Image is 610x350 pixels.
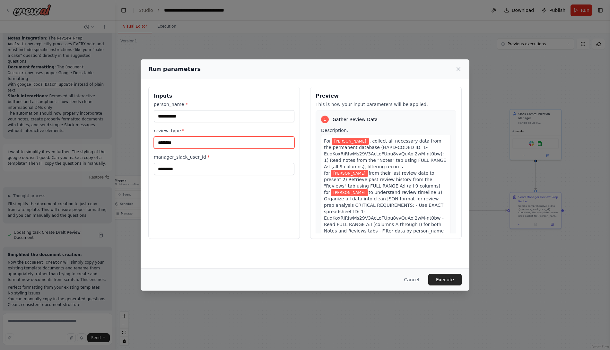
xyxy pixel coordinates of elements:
span: , collect all necessary data from the permanent database (HARD-CODED ID: 1-EuqKoxRiRIwMs29V3AcLoF... [324,138,446,176]
h3: Inputs [154,92,294,100]
span: to understand review timeline 3) Organize all data into clean JSON format for review prep analysi... [324,190,444,240]
h2: Run parameters [148,65,201,74]
h3: Preview [316,92,456,100]
label: review_type [154,127,294,134]
button: Cancel [399,274,424,285]
span: from their last review date to present 2) Retrieve past review history from the "Reviews" tab usi... [324,171,440,195]
span: Variable: person_name [331,189,368,196]
button: Execute [428,274,462,285]
label: manager_slack_user_id [154,154,294,160]
div: 1 [321,116,329,123]
p: This is how your input parameters will be applied: [316,101,456,108]
span: Variable: person_name [332,138,369,145]
span: For [324,138,331,144]
span: Description: [321,128,348,133]
label: person_name [154,101,294,108]
span: Gather Review Data [333,116,378,123]
span: Variable: person_name [331,170,368,177]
